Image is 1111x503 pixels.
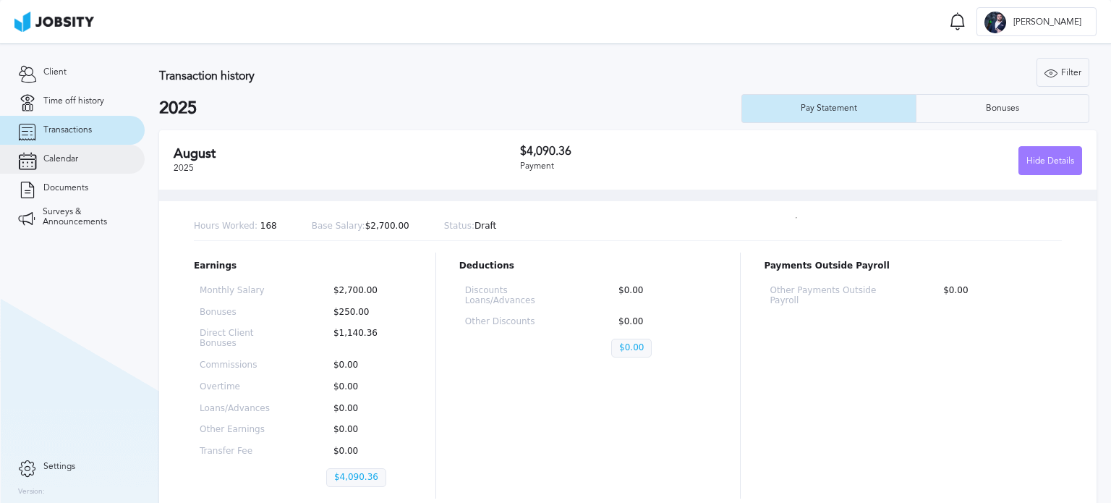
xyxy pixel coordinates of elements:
div: G [984,12,1006,33]
p: Commissions [200,360,280,371]
p: $1,140.36 [326,329,406,349]
h3: $4,090.36 [520,145,801,158]
button: Bonuses [916,94,1090,123]
p: Other Earnings [200,425,280,435]
p: Payments Outside Payroll [764,261,1062,271]
h2: 2025 [159,98,741,119]
p: $0.00 [326,382,406,392]
p: $0.00 [611,317,711,327]
div: Payment [520,161,801,172]
h3: Transaction history [159,69,668,83]
div: Bonuses [979,103,1026,114]
p: $4,090.36 [326,468,386,487]
p: Earnings [194,261,412,271]
p: 168 [194,221,277,232]
p: Monthly Salary [200,286,280,296]
label: Version: [18,488,45,496]
p: $0.00 [611,339,652,358]
div: Hide Details [1019,147,1081,176]
p: $0.00 [326,447,406,457]
p: Other Payments Outside Payroll [770,286,890,306]
h2: August [174,146,520,161]
span: Calendar [43,154,78,164]
button: Hide Details [1018,146,1082,175]
div: Filter [1037,59,1089,88]
p: Transfer Fee [200,447,280,457]
p: $0.00 [326,425,406,435]
button: Filter [1036,58,1089,87]
p: $0.00 [611,286,711,306]
p: $0.00 [326,404,406,414]
span: Hours Worked: [194,221,257,231]
span: Time off history [43,96,104,106]
p: Bonuses [200,308,280,318]
p: Loans/Advances [200,404,280,414]
span: Settings [43,462,75,472]
span: [PERSON_NAME] [1006,17,1089,28]
span: Surveys & Announcements [43,207,127,227]
button: Pay Statement [741,94,916,123]
p: Draft [444,221,497,232]
span: Transactions [43,125,92,135]
button: G[PERSON_NAME] [976,7,1097,36]
p: Deductions [459,261,718,271]
p: $2,700.00 [326,286,406,296]
p: $2,700.00 [312,221,409,232]
span: Client [43,67,67,77]
span: Documents [43,183,88,193]
p: $0.00 [936,286,1056,306]
p: Discounts Loans/Advances [465,286,565,306]
p: $0.00 [326,360,406,371]
span: Status: [444,221,474,231]
div: Pay Statement [793,103,864,114]
p: Direct Client Bonuses [200,329,280,349]
img: ab4bad089aa723f57921c736e9817d99.png [14,12,94,32]
p: Overtime [200,382,280,392]
p: Other Discounts [465,317,565,327]
span: Base Salary: [312,221,365,231]
p: $250.00 [326,308,406,318]
span: 2025 [174,163,194,173]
